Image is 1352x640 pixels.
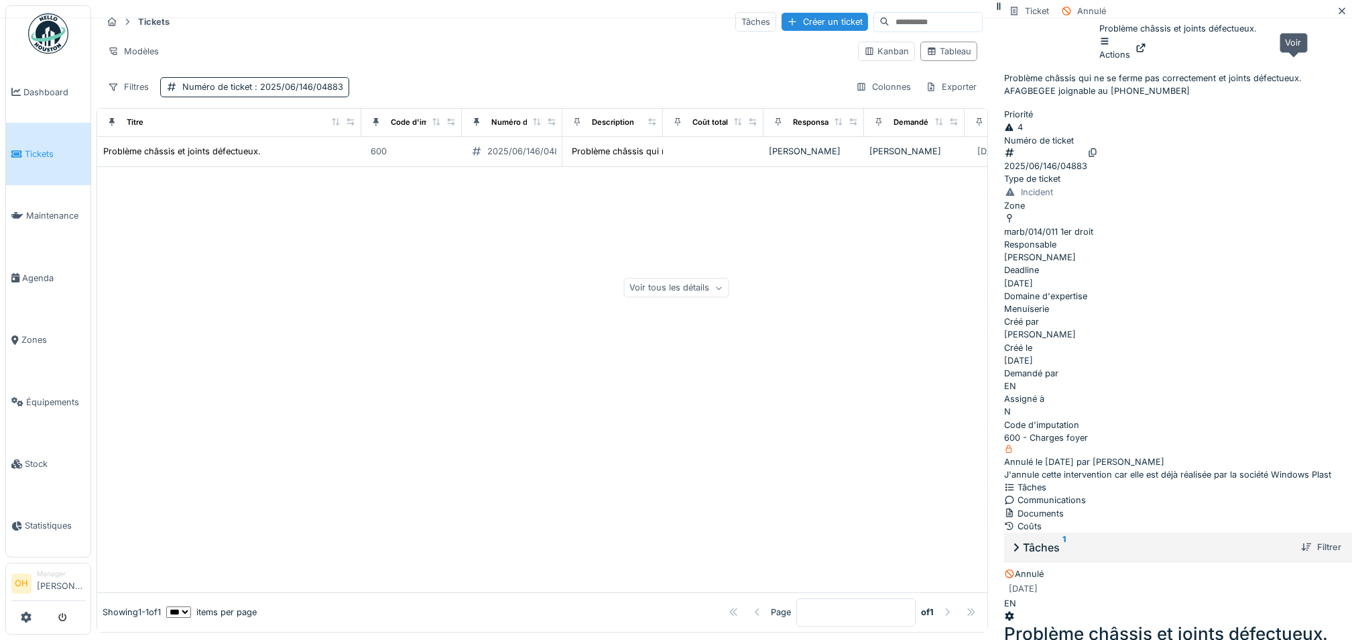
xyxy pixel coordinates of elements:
div: Problème châssis qui ne se ferme pas correcteme... [572,145,784,158]
div: 4 [1004,121,1352,134]
p: Problème châssis qui ne se ferme pas correctement et joints défectueux. AFAGBEGEE joignable au [P... [1004,72,1352,97]
div: Assigné à [1004,392,1352,405]
div: [PERSON_NAME] [1004,315,1352,341]
li: OH [11,574,32,594]
span: : 2025/06/146/04883 [252,82,343,92]
div: J'annule cette intervention car elle est déjà réalisée par la société Windows Plast [1004,468,1352,481]
sup: 1 [1062,539,1066,555]
div: Communications [1004,494,1352,506]
div: [DATE] [1004,354,1033,367]
div: Demandé par [894,117,942,128]
div: Demandé par [1004,367,1352,380]
div: Annulé [1077,5,1106,17]
div: Créé le [1004,341,1352,354]
div: Showing 1 - 1 of 1 [103,606,161,619]
div: [PERSON_NAME] [1004,238,1352,264]
div: Code d'imputation [1004,419,1352,431]
div: [DATE] [1004,277,1033,290]
div: Actions [1099,35,1130,60]
div: Incident [1021,186,1053,199]
div: Manager [37,569,85,579]
div: Annulé [1004,568,1352,580]
div: Responsable [793,117,840,128]
div: Domaine d'expertise [1004,290,1352,303]
div: Annulé le [DATE] par [PERSON_NAME] [1004,456,1352,468]
div: 2025/06/146/04883 [1004,160,1087,172]
div: Problème châssis et joints défectueux. [103,145,261,158]
div: Voir [1280,33,1308,52]
div: EN [1004,597,1016,610]
span: Stock [25,458,85,470]
div: Tâches [735,12,776,32]
span: Agenda [22,272,85,284]
span: Maintenance [26,209,85,222]
div: Créer un ticket [782,13,868,31]
div: Zone [1004,199,1352,212]
div: Ticket [1025,5,1049,17]
div: Documents [1004,507,1352,520]
div: Tâches [1009,539,1296,555]
a: Stock [6,433,90,494]
div: Problème châssis et joints défectueux. [1099,22,1257,61]
div: Kanban [864,45,909,58]
div: Voir tous les détails [623,278,729,298]
a: OH Manager[PERSON_NAME] [11,569,85,601]
div: 600 [371,145,387,158]
div: Tableau [926,45,971,58]
div: Description [592,117,634,128]
div: Coût total [692,117,728,128]
div: Menuiserie [1004,290,1352,315]
img: Badge_color-CXgf-gQk.svg [28,13,68,54]
div: [DATE] [1009,582,1038,595]
a: Maintenance [6,185,90,247]
div: Type de ticket [1004,172,1352,185]
span: Dashboard [23,86,85,99]
div: Numéro de ticket [1004,134,1352,147]
div: Page [771,606,791,619]
div: Modèles [102,42,165,61]
li: [PERSON_NAME] [37,569,85,598]
a: Agenda [6,247,90,309]
span: Équipements [26,396,85,409]
div: EN [1004,380,1016,392]
div: Colonnes [850,77,917,97]
a: Tickets [6,123,90,184]
div: 600 - Charges foyer [1004,419,1352,444]
div: [DATE] @ 09:49:40 [978,145,1052,158]
span: Tickets [25,148,85,160]
div: [PERSON_NAME] [769,145,859,158]
div: Créé par [1004,315,1352,328]
div: 2025/06/146/04883 [487,145,570,158]
strong: of 1 [921,606,934,619]
a: Équipements [6,371,90,433]
div: Priorité [1004,108,1352,121]
a: Statistiques [6,495,90,557]
span: Zones [21,333,85,346]
div: Tâches [1004,481,1352,494]
div: [PERSON_NAME] [869,145,959,158]
span: Statistiques [25,519,85,532]
div: Code d'imputation [391,117,458,128]
a: Dashboard [6,61,90,123]
div: Coûts [1004,520,1352,533]
div: Responsable [1004,238,1352,251]
div: items per page [166,606,257,619]
div: Exporter [920,77,983,97]
a: Zones [6,309,90,371]
strong: Tickets [133,15,175,28]
div: marb/014/011 1er droit [1004,225,1093,238]
div: N [1004,405,1011,418]
div: Numéro de ticket [182,81,343,93]
div: Numéro de ticket [491,117,555,128]
div: Titre [127,117,143,128]
div: Filtres [102,77,155,97]
div: Deadline [1004,264,1352,276]
div: Filtrer [1296,538,1347,556]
